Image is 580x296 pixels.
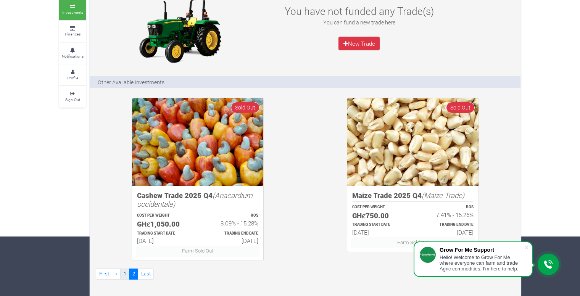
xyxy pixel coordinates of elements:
[352,191,474,200] h5: Maize Trade 2025 Q4
[96,269,112,280] a: First
[205,231,258,236] p: Estimated Trading End Date
[137,237,191,244] h6: [DATE]
[65,97,80,102] small: Sign Out
[129,269,138,280] a: 2
[440,247,524,253] div: Grow For Me Support
[446,102,475,113] span: Sold Out
[420,211,474,218] h6: 7.41% - 15.26%
[59,43,86,64] a: Notifications
[120,269,129,280] a: 1
[137,191,258,208] h5: Cashew Trade 2025 Q4
[422,190,464,200] i: (Maize Trade)
[59,86,86,107] a: Sign Out
[420,229,474,236] h6: [DATE]
[137,220,191,228] h5: GHȼ1,050.00
[205,213,258,219] p: ROS
[440,254,524,272] div: Hello! Welcome to Grow For Me where everyone can farm and trade Agric commodities. I'm here to help.
[338,37,380,50] a: New Trade
[276,5,442,17] h3: You have not funded any Trade(s)
[98,78,164,86] p: Other Available Investments
[420,204,474,210] p: ROS
[137,190,253,209] i: (Anacardium occidentale)
[67,75,78,80] small: Profile
[276,18,442,26] p: You can fund a new trade here
[205,220,258,227] h6: 8.09% - 15.28%
[62,53,84,59] small: Notifications
[137,231,191,236] p: Estimated Trading Start Date
[96,269,515,280] nav: Page Navigation
[65,31,81,37] small: Finances
[352,229,406,236] h6: [DATE]
[352,204,406,210] p: COST PER WEIGHT
[352,211,406,220] h5: GHȼ750.00
[59,64,86,85] a: Profile
[347,98,478,186] img: growforme image
[352,222,406,228] p: Estimated Trading Start Date
[205,237,258,244] h6: [DATE]
[420,222,474,228] p: Estimated Trading End Date
[62,10,83,15] small: Investments
[59,21,86,42] a: Finances
[132,98,263,186] img: growforme image
[115,270,118,277] span: «
[138,269,154,280] a: Last
[137,213,191,219] p: COST PER WEIGHT
[231,102,259,113] span: Sold Out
